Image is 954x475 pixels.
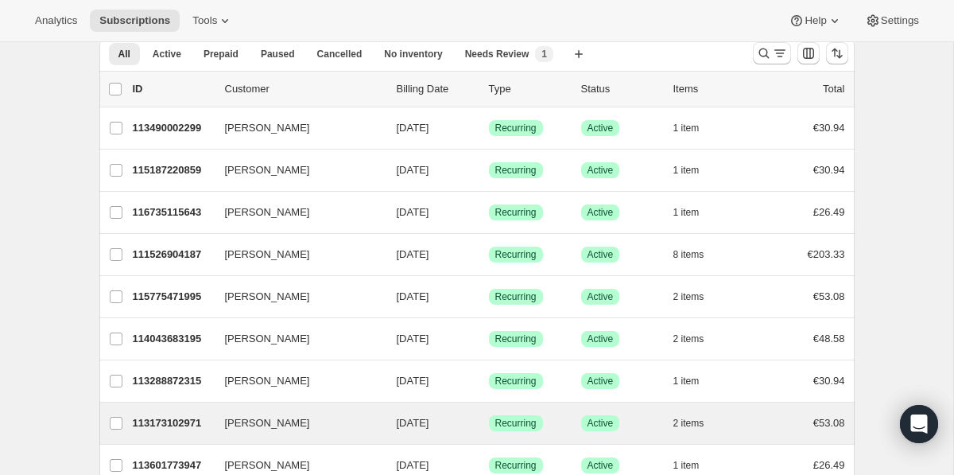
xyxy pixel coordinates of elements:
[779,10,851,32] button: Help
[588,417,614,430] span: Active
[855,10,929,32] button: Settings
[588,333,614,345] span: Active
[673,243,722,266] button: 8 items
[673,412,722,434] button: 2 items
[215,284,374,310] button: [PERSON_NAME]
[823,81,844,97] p: Total
[133,201,845,224] div: 116735115643[PERSON_NAME][DATE]SuccessRecurringSuccessActive1 item£26.49
[566,43,591,65] button: Create new view
[215,115,374,141] button: [PERSON_NAME]
[133,243,845,266] div: 111526904187[PERSON_NAME][DATE]SuccessRecurringSuccessActive8 items€203.33
[317,48,363,60] span: Cancelled
[581,81,661,97] p: Status
[215,326,374,352] button: [PERSON_NAME]
[465,48,529,60] span: Needs Review
[397,333,429,345] span: [DATE]
[225,247,310,263] span: [PERSON_NAME]
[133,328,845,350] div: 114043683195[PERSON_NAME][DATE]SuccessRecurringSuccessActive2 items€48.58
[215,411,374,436] button: [PERSON_NAME]
[133,457,212,473] p: 113601773947
[588,122,614,134] span: Active
[133,412,845,434] div: 113173102971[PERSON_NAME][DATE]SuccessRecurringSuccessActive2 items€53.08
[133,162,212,178] p: 115187220859
[495,417,537,430] span: Recurring
[673,122,700,134] span: 1 item
[133,373,212,389] p: 113288872315
[215,242,374,267] button: [PERSON_NAME]
[133,331,212,347] p: 114043683195
[673,206,700,219] span: 1 item
[588,248,614,261] span: Active
[495,333,537,345] span: Recurring
[673,417,704,430] span: 2 items
[133,81,845,97] div: IDCustomerBilling DateTypeStatusItemsTotal
[881,14,919,27] span: Settings
[673,370,717,392] button: 1 item
[133,415,212,431] p: 113173102971
[808,248,845,260] span: €203.33
[397,459,429,471] span: [DATE]
[673,333,704,345] span: 2 items
[215,158,374,183] button: [PERSON_NAME]
[397,81,476,97] p: Billing Date
[397,375,429,387] span: [DATE]
[813,417,845,429] span: €53.08
[813,164,845,176] span: €30.94
[588,290,614,303] span: Active
[90,10,180,32] button: Subscriptions
[225,204,310,220] span: [PERSON_NAME]
[495,290,537,303] span: Recurring
[813,375,845,387] span: €30.94
[133,370,845,392] div: 113288872315[PERSON_NAME][DATE]SuccessRecurringSuccessActive1 item€30.94
[384,48,442,60] span: No inventory
[588,164,614,177] span: Active
[133,117,845,139] div: 113490002299[PERSON_NAME][DATE]SuccessRecurringSuccessActive1 item€30.94
[225,415,310,431] span: [PERSON_NAME]
[225,373,310,389] span: [PERSON_NAME]
[225,81,384,97] p: Customer
[495,459,537,472] span: Recurring
[397,122,429,134] span: [DATE]
[133,120,212,136] p: 113490002299
[673,459,700,472] span: 1 item
[673,117,717,139] button: 1 item
[133,204,212,220] p: 116735115643
[204,48,238,60] span: Prepaid
[813,206,845,218] span: £26.49
[397,248,429,260] span: [DATE]
[495,248,537,261] span: Recurring
[813,459,845,471] span: £26.49
[826,42,848,64] button: Sort the results
[805,14,826,27] span: Help
[588,375,614,387] span: Active
[673,81,753,97] div: Items
[813,122,845,134] span: €30.94
[183,10,242,32] button: Tools
[489,81,568,97] div: Type
[215,200,374,225] button: [PERSON_NAME]
[35,14,77,27] span: Analytics
[673,159,717,181] button: 1 item
[133,247,212,263] p: 111526904187
[673,328,722,350] button: 2 items
[673,290,704,303] span: 2 items
[225,457,310,473] span: [PERSON_NAME]
[225,162,310,178] span: [PERSON_NAME]
[541,48,547,60] span: 1
[133,159,845,181] div: 115187220859[PERSON_NAME][DATE]SuccessRecurringSuccessActive1 item€30.94
[673,286,722,308] button: 2 items
[261,48,295,60] span: Paused
[133,81,212,97] p: ID
[797,42,820,64] button: Customize table column order and visibility
[133,289,212,305] p: 115775471995
[133,286,845,308] div: 115775471995[PERSON_NAME][DATE]SuccessRecurringSuccessActive2 items€53.08
[225,120,310,136] span: [PERSON_NAME]
[225,289,310,305] span: [PERSON_NAME]
[99,14,170,27] span: Subscriptions
[673,248,704,261] span: 8 items
[900,405,938,443] div: Open Intercom Messenger
[25,10,87,32] button: Analytics
[153,48,181,60] span: Active
[495,122,537,134] span: Recurring
[673,201,717,224] button: 1 item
